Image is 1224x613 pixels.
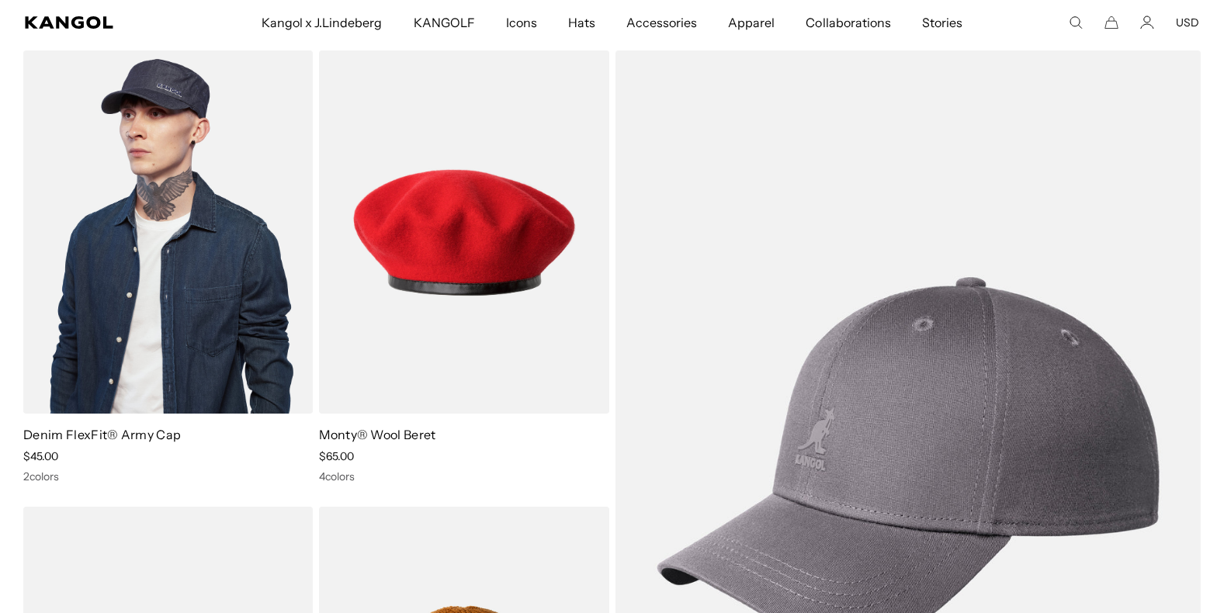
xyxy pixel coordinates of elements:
[1140,16,1154,29] a: Account
[23,469,313,483] div: 2 colors
[23,449,58,463] span: $45.00
[319,427,435,442] a: Monty® Wool Beret
[1104,16,1118,29] button: Cart
[23,427,181,442] a: Denim FlexFit® Army Cap
[1069,16,1083,29] summary: Search here
[319,50,609,414] img: Monty® Wool Beret
[1176,16,1199,29] button: USD
[319,469,609,483] div: 4 colors
[25,16,172,29] a: Kangol
[23,50,313,414] img: Denim FlexFit® Army Cap
[319,449,354,463] span: $65.00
